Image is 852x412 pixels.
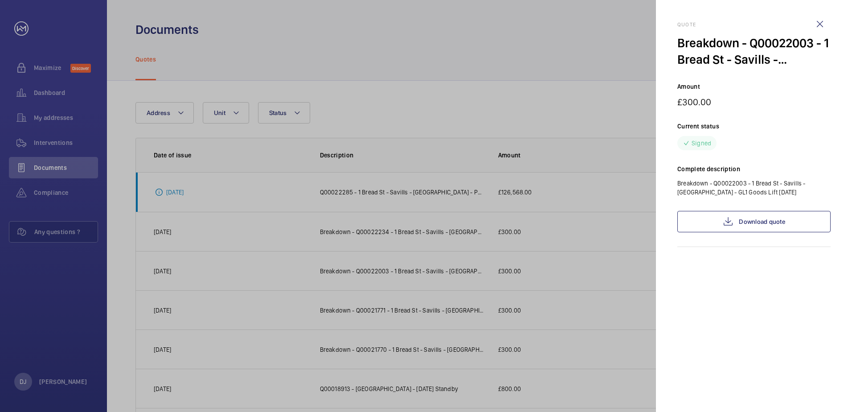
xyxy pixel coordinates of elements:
h2: Quote [677,21,831,28]
p: Amount [677,82,831,91]
p: Breakdown - Q00022003 - 1 Bread St - Savills - [GEOGRAPHIC_DATA] - GL1 Goods Lift [DATE] [677,179,831,197]
div: Breakdown - Q00022003 - 1 Bread St - Savills - [GEOGRAPHIC_DATA] - GL1 Goods Lift [DATE] [677,35,831,68]
a: Download quote [677,211,831,232]
p: Current status [677,122,831,131]
p: Signed [692,139,711,148]
p: £300.00 [677,96,831,107]
p: Complete description [677,165,831,173]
